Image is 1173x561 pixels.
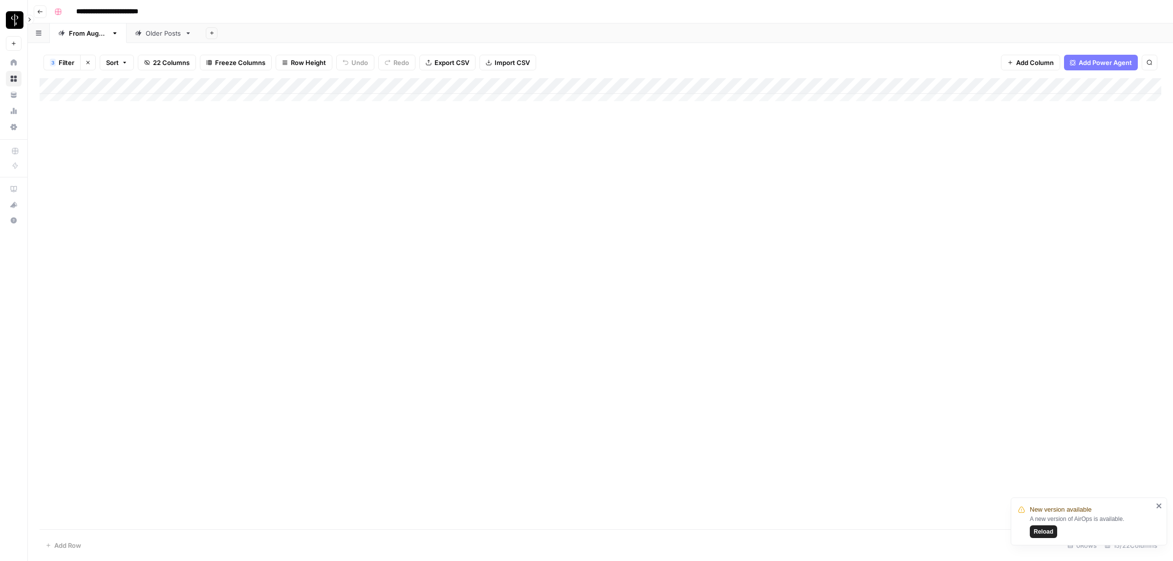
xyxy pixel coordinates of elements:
[215,58,265,67] span: Freeze Columns
[1101,538,1161,553] div: 15/22 Columns
[6,55,22,70] a: Home
[69,28,108,38] div: From [DATE]
[1156,502,1163,510] button: close
[393,58,409,67] span: Redo
[1030,515,1153,538] div: A new version of AirOps is available.
[146,28,181,38] div: Older Posts
[351,58,368,67] span: Undo
[378,55,415,70] button: Redo
[1064,55,1138,70] button: Add Power Agent
[6,71,22,86] a: Browse
[127,23,200,43] a: Older Posts
[6,213,22,228] button: Help + Support
[434,58,469,67] span: Export CSV
[50,59,56,66] div: 3
[495,58,530,67] span: Import CSV
[1030,505,1091,515] span: New version available
[6,197,22,213] button: What's new?
[1030,525,1057,538] button: Reload
[419,55,476,70] button: Export CSV
[6,197,21,212] div: What's new?
[6,181,22,197] a: AirOps Academy
[6,8,22,32] button: Workspace: LP Production Workloads
[153,58,190,67] span: 22 Columns
[50,23,127,43] a: From [DATE]
[6,103,22,119] a: Usage
[54,540,81,550] span: Add Row
[6,119,22,135] a: Settings
[276,55,332,70] button: Row Height
[336,55,374,70] button: Undo
[100,55,134,70] button: Sort
[1001,55,1060,70] button: Add Column
[291,58,326,67] span: Row Height
[479,55,536,70] button: Import CSV
[43,55,80,70] button: 3Filter
[1079,58,1132,67] span: Add Power Agent
[1034,527,1053,536] span: Reload
[200,55,272,70] button: Freeze Columns
[51,59,54,66] span: 3
[1064,538,1101,553] div: 0 Rows
[40,538,87,553] button: Add Row
[6,11,23,29] img: LP Production Workloads Logo
[106,58,119,67] span: Sort
[138,55,196,70] button: 22 Columns
[6,87,22,103] a: Your Data
[1016,58,1054,67] span: Add Column
[59,58,74,67] span: Filter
